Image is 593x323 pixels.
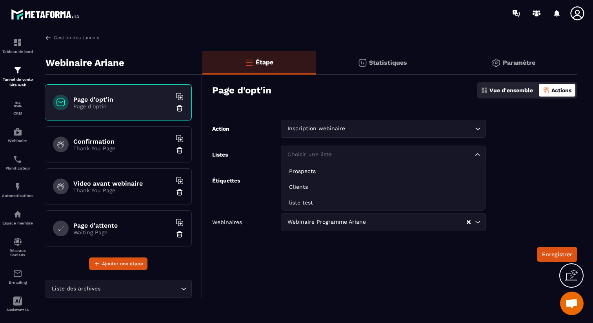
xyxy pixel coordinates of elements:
img: logo [11,7,82,22]
img: trash [176,104,184,112]
input: Search for option [347,124,473,133]
img: stats.20deebd0.svg [358,58,367,68]
img: bars-o.4a397970.svg [244,58,254,67]
a: formationformationTableau de bord [2,32,33,60]
span: Ajouter une étape [102,260,143,268]
p: Thank You Page [73,145,171,151]
input: Search for option [286,150,473,159]
p: Planificateur [2,166,33,170]
p: Page d'optin [73,103,171,109]
a: automationsautomationsAutomatisations [2,176,33,204]
p: Tableau de bord [2,49,33,54]
p: Tunnel de vente Site web [2,77,33,88]
label: Action [212,126,229,132]
p: Paramètre [503,59,535,66]
button: Ajouter une étape [89,257,147,270]
p: Waiting Page [73,229,171,235]
img: formation [13,66,22,75]
p: Étape [256,58,273,66]
img: setting-gr.5f69749f.svg [491,58,501,68]
img: trash [176,146,184,154]
img: formation [13,38,22,47]
p: Thank You Page [73,187,171,193]
button: Enregistrer [537,247,577,262]
span: Liste des archives [50,285,102,293]
img: formation [13,100,22,109]
a: automationsautomationsEspace membre [2,204,33,231]
div: Search for option [281,172,486,190]
input: Search for option [352,176,454,185]
a: formationformationTunnel de vente Site web [2,60,33,94]
a: emailemailE-mailing [2,263,33,290]
p: E-mailing [2,280,33,285]
input: Search for option [368,218,466,226]
img: arrow [45,34,52,41]
p: Réseaux Sociaux [2,248,33,257]
p: CRM [2,111,33,115]
button: Clear Selected [467,219,471,225]
img: trash [176,230,184,238]
span: Webinaire Programme Ariane [286,218,368,226]
img: automations [13,127,22,137]
label: Listes [212,151,228,158]
h6: Page d'opt'in [73,96,171,103]
img: dashboard.5f9f1413.svg [481,87,488,94]
div: Search for option [281,146,486,164]
p: Inscrit webinaire [285,196,323,201]
div: Créer [465,177,484,184]
input: Search for option [102,285,179,293]
img: trash [176,188,184,196]
div: Ouvrir le chat [560,292,584,315]
img: scheduler [13,155,22,164]
p: Vue d'ensemble [489,87,533,93]
h3: Page d'opt'in [212,85,271,96]
div: Search for option [45,280,192,298]
a: schedulerschedulerPlanificateur [2,149,33,176]
p: Webinaire [2,139,33,143]
a: Assistant IA [2,290,33,318]
p: Assistant IA [2,308,33,312]
a: social-networksocial-networkRéseaux Sociaux [2,231,33,263]
h6: Page d'attente [73,222,171,229]
p: Statistiques [369,59,407,66]
a: formationformationCRM [2,94,33,121]
label: Webinaires [212,219,242,225]
img: automations [13,182,22,192]
img: actions-active.8f1ece3a.png [543,87,550,94]
h6: Video avant webinaire [73,180,171,187]
p: Automatisations [2,193,33,198]
div: Search for option [281,213,486,231]
a: Gestion des tunnels [45,34,99,41]
p: Webinaire Ariane [45,55,124,71]
p: Actions [551,87,571,93]
h6: Confirmation [73,138,171,145]
label: Étiquettes [212,177,240,205]
a: automationsautomationsWebinaire [2,121,33,149]
p: Espace membre [2,221,33,225]
span: Inscription webinaire [286,124,347,133]
div: Search for option [281,120,486,138]
img: email [13,269,22,278]
span: Veuillez saisir votre tag [286,176,352,185]
img: automations [13,210,22,219]
img: social-network [13,237,22,246]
